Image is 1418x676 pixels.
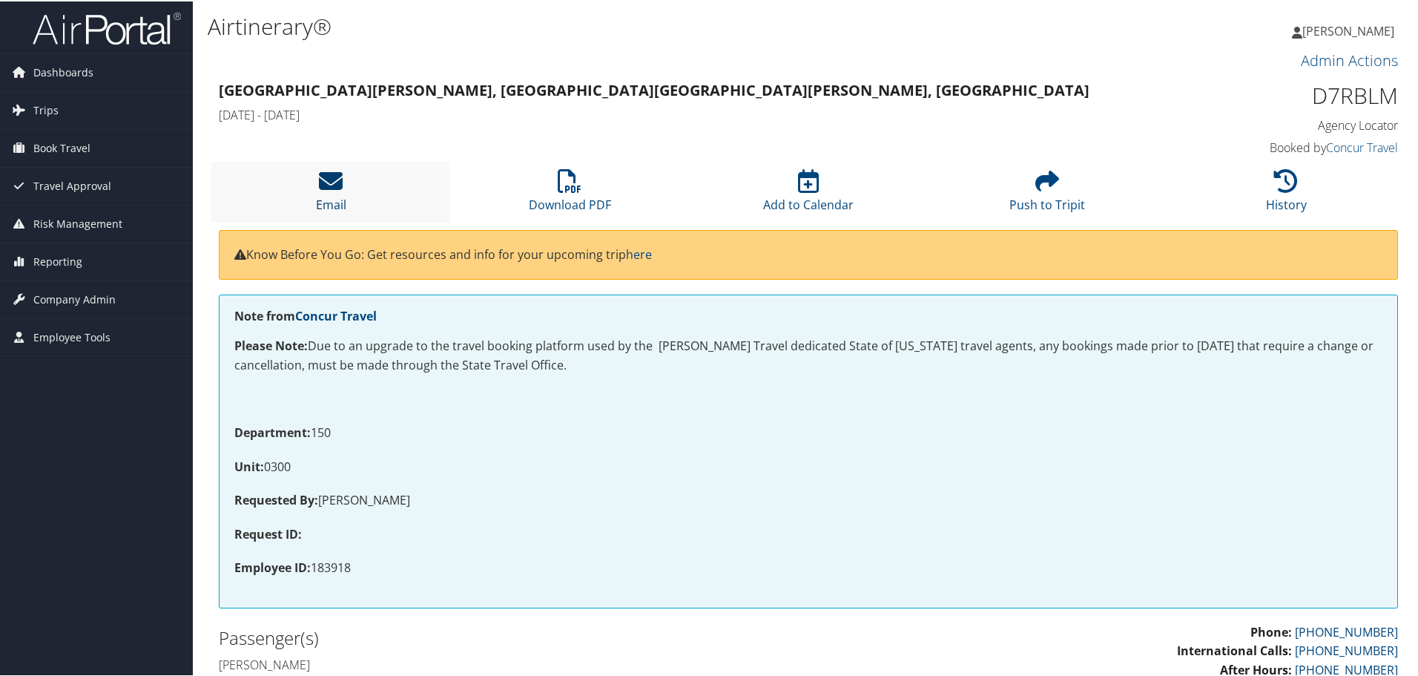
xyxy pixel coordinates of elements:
[234,490,1382,509] p: [PERSON_NAME]
[33,280,116,317] span: Company Admin
[33,318,111,355] span: Employee Tools
[33,91,59,128] span: Trips
[234,490,318,507] strong: Requested By:
[33,10,181,45] img: airportal-logo.png
[219,79,1089,99] strong: [GEOGRAPHIC_DATA][PERSON_NAME], [GEOGRAPHIC_DATA] [GEOGRAPHIC_DATA][PERSON_NAME], [GEOGRAPHIC_DATA]
[1295,641,1398,657] a: [PHONE_NUMBER]
[1266,176,1307,211] a: History
[234,422,1382,442] p: 150
[234,456,1382,476] p: 0300
[1295,623,1398,639] a: [PHONE_NUMBER]
[219,105,1098,122] h4: [DATE] - [DATE]
[295,306,377,323] a: Concur Travel
[1177,641,1292,657] strong: International Calls:
[219,655,797,672] h4: [PERSON_NAME]
[316,176,346,211] a: Email
[1120,79,1398,110] h1: D7RBLM
[33,166,111,203] span: Travel Approval
[1302,22,1394,38] span: [PERSON_NAME]
[763,176,854,211] a: Add to Calendar
[234,423,311,439] strong: Department:
[1292,7,1409,52] a: [PERSON_NAME]
[626,245,652,261] a: here
[33,128,90,165] span: Book Travel
[234,557,1382,577] p: 183918
[234,335,1382,373] p: Due to an upgrade to the travel booking platform used by the [PERSON_NAME] Travel dedicated State...
[1301,49,1398,69] a: Admin Actions
[208,10,1009,41] h1: Airtinerary®
[234,457,264,473] strong: Unit:
[1009,176,1085,211] a: Push to Tripit
[219,624,797,649] h2: Passenger(s)
[33,242,82,279] span: Reporting
[234,336,308,352] strong: Please Note:
[234,306,377,323] strong: Note from
[529,176,611,211] a: Download PDF
[33,204,122,241] span: Risk Management
[234,558,311,574] strong: Employee ID:
[33,53,93,90] span: Dashboards
[1120,116,1398,132] h4: Agency Locator
[1250,623,1292,639] strong: Phone:
[234,525,302,541] strong: Request ID:
[1120,138,1398,154] h4: Booked by
[1326,138,1398,154] a: Concur Travel
[234,244,1382,263] p: Know Before You Go: Get resources and info for your upcoming trip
